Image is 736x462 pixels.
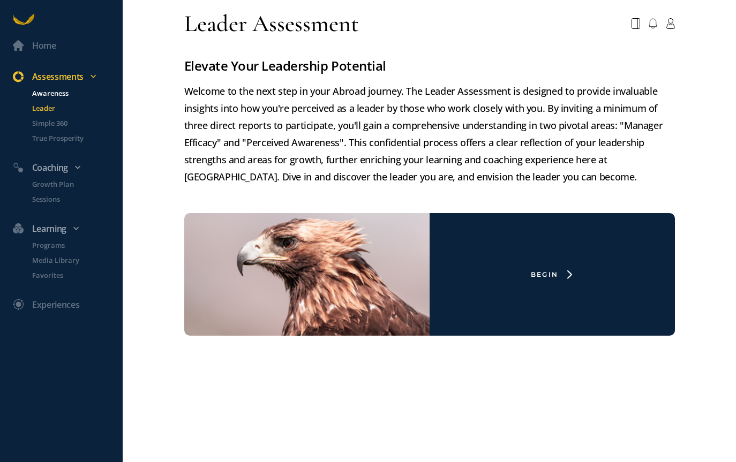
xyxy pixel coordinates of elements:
[19,103,123,113] a: Leader
[32,270,121,281] p: Favorites
[531,270,559,279] div: Begin
[32,39,56,52] div: Home
[32,118,121,128] p: Simple 360
[6,222,127,236] div: Learning
[19,179,123,190] a: Growth Plan
[6,70,127,84] div: Assessments
[32,255,121,266] p: Media Library
[32,194,121,205] p: Sessions
[184,213,430,336] img: eagle-leader-survey.png
[32,240,121,251] p: Programs
[19,88,123,99] a: Awareness
[184,9,359,39] div: Leader Assessment
[19,240,123,251] a: Programs
[184,56,675,76] h3: Elevate Your Leadership Potential
[19,270,123,281] a: Favorites
[184,82,675,185] p: Welcome to the next step in your Abroad journey. The Leader Assessment is designed to provide inv...
[32,179,121,190] p: Growth Plan
[19,118,123,128] a: Simple 360
[178,213,681,336] a: Begin
[19,133,123,143] a: True Prosperity
[19,194,123,205] a: Sessions
[19,255,123,266] a: Media Library
[32,298,79,312] div: Experiences
[32,103,121,113] p: Leader
[6,161,127,175] div: Coaching
[32,88,121,99] p: Awareness
[32,133,121,143] p: True Prosperity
